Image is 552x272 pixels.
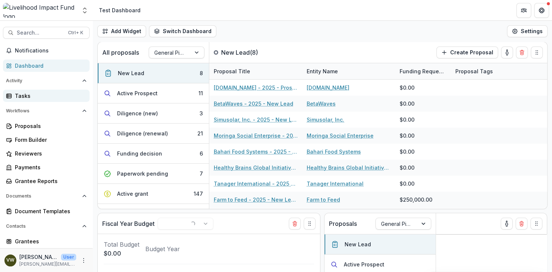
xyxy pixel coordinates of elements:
p: User [61,254,76,260]
div: $0.00 [400,116,414,124]
button: Open Contacts [3,220,90,232]
div: Form Builder [15,136,84,144]
p: All proposals [102,48,139,57]
div: Proposal Tags [451,63,544,79]
div: Grantee Reports [15,177,84,185]
nav: breadcrumb [96,5,143,16]
a: Proposals [3,120,90,132]
span: Search... [17,30,64,36]
div: Entity Name [302,63,395,79]
span: Activity [6,78,79,83]
span: Documents [6,193,79,199]
button: Paperwork pending7 [98,164,209,184]
a: Moringa Social Enterprise [307,132,374,140]
div: $0.00 [400,148,414,156]
div: Active Prospect [117,89,158,97]
button: Add Widget [97,25,146,37]
div: $0.00 [400,132,414,140]
div: 3 [200,109,203,117]
button: Open Documents [3,190,90,202]
button: Drag [531,47,543,58]
div: 7 [200,170,203,177]
a: Document Templates [3,205,90,217]
div: 147 [194,190,203,198]
button: Active grant147 [98,184,209,204]
a: Form Builder [3,134,90,146]
div: Active grant [117,190,148,198]
p: Total Budget [104,240,139,249]
div: $0.00 [400,180,414,188]
div: Vera Wachira [6,258,14,263]
div: Test Dashboard [99,6,141,14]
div: Tasks [15,92,84,100]
a: BetaWaves [307,100,336,108]
div: Funding Requested [395,63,451,79]
button: Open Workflows [3,105,90,117]
a: Healthy Brains Global Initiative Inc [307,164,391,172]
p: Proposals [329,219,357,228]
a: Farm to Feed - 2025 - New Lead - Instructions [214,196,298,204]
div: Entity Name [302,67,342,75]
div: Proposals [15,122,84,130]
div: Active Prospect [344,260,384,268]
button: Delete card [289,218,301,230]
a: Bahari Food Systems [307,148,361,156]
div: 21 [197,129,203,137]
button: Delete card [516,47,528,58]
div: Diligence (renewal) [117,129,168,137]
span: Contacts [6,224,79,229]
div: Payments [15,163,84,171]
a: BetaWaves - 2025 - New Lead [214,100,293,108]
div: 6 [200,150,203,157]
button: Switch Dashboard [149,25,216,37]
button: Partners [516,3,531,18]
a: Grantee Reports [3,175,90,187]
button: Diligence (new)3 [98,103,209,124]
div: Diligence (new) [117,109,158,117]
a: [DOMAIN_NAME] - 2025 - Prospect [214,84,298,92]
a: [DOMAIN_NAME] [307,84,349,92]
div: Proposal Title [209,63,302,79]
p: $0.00 [104,249,139,258]
span: Notifications [15,48,87,54]
a: Payments [3,161,90,173]
button: Create Proposal [436,47,498,58]
div: $0.00 [400,84,414,92]
button: Drag [530,218,542,230]
div: Proposal Title [209,67,255,75]
button: Delete card [516,218,527,230]
a: Bahari Food Systems - 2025 - New Lead [214,148,298,156]
div: Document Templates [15,207,84,215]
button: Diligence (renewal)21 [98,124,209,144]
button: Get Help [534,3,549,18]
div: Dashboard [15,62,84,70]
p: [PERSON_NAME] [19,253,58,261]
a: Simusolar, Inc. - 2025 - New Lead [214,116,298,124]
a: Healthy Brains Global Initiative Inc - 2025 - New Lead [214,164,298,172]
div: Funding decision [117,150,162,157]
a: Reviewers [3,147,90,160]
p: Fiscal Year Budget [102,219,155,228]
div: Paperwork pending [117,170,168,177]
div: $0.00 [400,164,414,172]
a: Tanager International - 2025 - New Lead [214,180,298,188]
button: Funding decision6 [98,144,209,164]
button: Open entity switcher [80,3,90,18]
button: toggle-assigned-to-me [501,218,513,230]
div: New Lead [345,240,371,248]
img: Livelihood Impact Fund logo [3,3,77,18]
div: 11 [198,89,203,97]
a: Grantees [3,235,90,247]
button: New Lead8 [98,63,209,83]
button: Drag [304,218,316,230]
a: Simusolar, Inc. [307,116,344,124]
div: Proposal Tags [451,67,497,75]
p: [PERSON_NAME][EMAIL_ADDRESS][DOMAIN_NAME] [19,261,76,268]
div: Funding Requested [395,67,451,75]
p: New Lead ( 8 ) [221,48,277,57]
div: $0.00 [400,100,414,108]
button: New Lead [325,234,436,255]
